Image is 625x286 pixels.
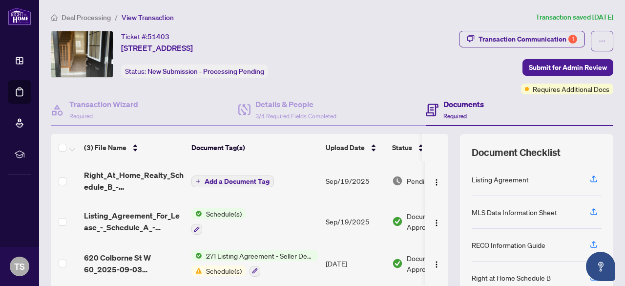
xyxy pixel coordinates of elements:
img: Document Status [392,216,403,227]
button: Logo [429,173,444,189]
div: Status: [121,65,268,78]
th: Document Tag(s) [187,134,322,161]
img: Document Status [392,258,403,269]
div: RECO Information Guide [472,240,545,250]
span: Pending Review [407,176,456,186]
img: Logo [433,261,440,268]
span: Schedule(s) [202,208,246,219]
span: (3) File Name [84,142,126,153]
span: Document Checklist [472,146,561,159]
div: 1 [568,35,577,44]
span: 51403 [147,32,169,41]
span: home [51,14,58,21]
span: Deal Processing [62,13,111,22]
span: Required [69,112,93,120]
span: Upload Date [326,142,365,153]
img: Status Icon [191,208,202,219]
span: 271 Listing Agreement - Seller Designated Representation Agreement Authority to Offer for Sale [202,250,318,261]
td: Sep/19/2025 [322,200,388,242]
button: Transaction Communication1 [459,31,585,47]
span: Add a Document Tag [205,178,270,185]
div: Listing Agreement [472,174,529,185]
button: Status IconSchedule(s) [191,208,246,235]
th: Status [388,134,471,161]
button: Add a Document Tag [191,176,274,187]
span: Document Approved [407,253,467,274]
td: [DATE] [322,242,388,285]
button: Status Icon271 Listing Agreement - Seller Designated Representation Agreement Authority to Offer ... [191,250,318,277]
img: logo [8,7,31,25]
span: Required [443,112,467,120]
div: Transaction Communication [479,31,577,47]
button: Submit for Admin Review [522,59,613,76]
th: (3) File Name [80,134,187,161]
td: Sep/19/2025 [322,161,388,200]
span: Requires Additional Docs [533,84,609,94]
button: Logo [429,214,444,229]
th: Upload Date [322,134,388,161]
button: Logo [429,256,444,271]
span: Schedule(s) [202,265,246,276]
img: Logo [433,178,440,186]
span: TS [14,260,25,273]
div: Right at Home Schedule B [472,272,551,283]
img: Document Status [392,176,403,186]
li: / [115,12,118,23]
div: Ticket #: [121,31,169,42]
span: plus [196,179,201,184]
img: IMG-X12375009_1.jpg [51,31,113,77]
button: Open asap [586,252,615,281]
h4: Documents [443,98,484,110]
span: New Submission - Processing Pending [147,67,264,76]
span: Right_At_Home_Realty_Schedule_B_-_Agreement_to_Lease_-_Residential_-_Brantford.pdf [84,169,184,193]
span: Submit for Admin Review [529,60,607,75]
span: ellipsis [599,38,605,44]
h4: Details & People [255,98,336,110]
span: 620 Colborne St W 60_2025-09-03 13_40_46.pdf [84,252,184,275]
img: Status Icon [191,265,202,276]
span: Listing_Agreement_For_Lease_-_Schedule_A_-_Colborne_St.pdf [84,210,184,233]
span: 3/4 Required Fields Completed [255,112,336,120]
span: Document Approved [407,211,467,232]
span: Status [392,142,412,153]
img: Status Icon [191,250,202,261]
div: MLS Data Information Sheet [472,207,557,218]
h4: Transaction Wizard [69,98,138,110]
span: View Transaction [122,13,174,22]
img: Logo [433,219,440,227]
span: [STREET_ADDRESS] [121,42,193,54]
article: Transaction saved [DATE] [536,12,613,23]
